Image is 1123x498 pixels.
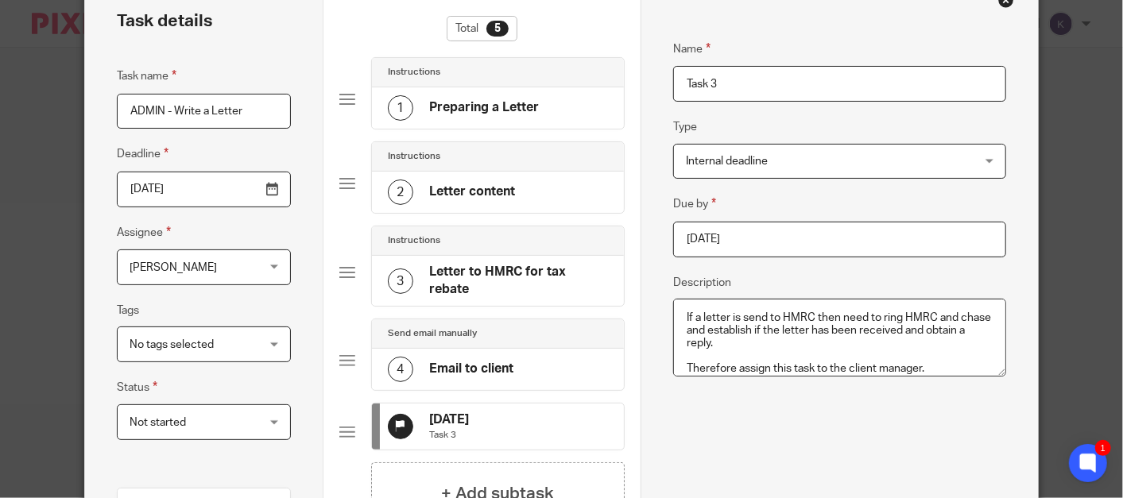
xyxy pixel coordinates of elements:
p: Task 3 [429,429,469,442]
h4: Send email manually [388,327,477,340]
label: Tags [117,303,139,318]
h4: Letter to HMRC for tax rebate [429,264,609,298]
label: Description [673,275,731,291]
h4: Email to client [429,361,513,377]
label: Task name [117,67,176,85]
label: Assignee [117,223,171,241]
label: Due by [673,195,716,213]
span: Not started [130,417,186,428]
span: [PERSON_NAME] [130,262,217,273]
input: Pick a date [673,222,1006,257]
span: Internal deadline [686,156,768,167]
label: Deadline [117,145,168,163]
div: 1 [1095,440,1111,456]
input: Pick a date [117,172,291,207]
div: 4 [388,357,413,382]
h4: Instructions [388,150,440,163]
div: 3 [388,268,413,294]
h4: Letter content [429,183,515,200]
h2: Task details [117,8,212,35]
span: No tags selected [130,339,214,350]
div: 1 [388,95,413,121]
div: Total [447,16,517,41]
label: Type [673,119,697,135]
label: Name [673,40,711,58]
h4: Instructions [388,234,440,247]
h4: Preparing a Letter [429,99,539,116]
input: Task name [117,94,291,129]
div: 2 [388,180,413,205]
h4: [DATE] [429,411,469,428]
div: 5 [486,21,509,37]
label: Status [117,378,157,396]
h4: Instructions [388,66,440,79]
